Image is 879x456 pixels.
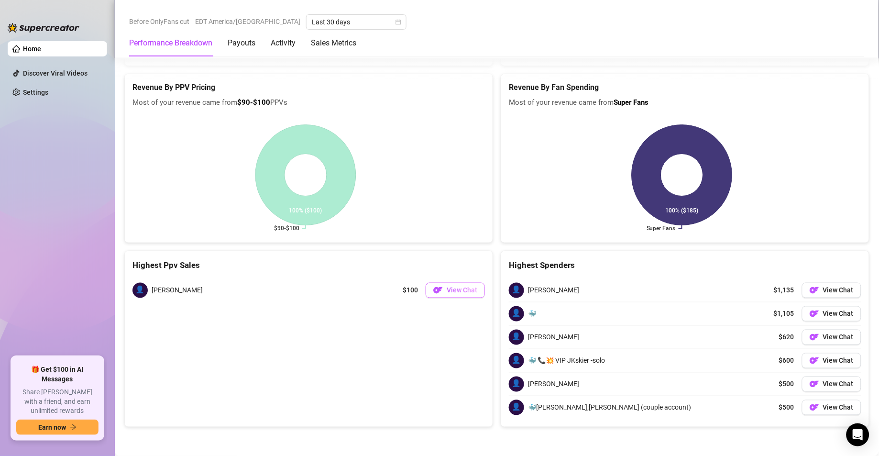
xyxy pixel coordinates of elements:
img: OF [810,286,819,295]
text: Super Fans [647,225,676,232]
span: $1,135 [774,285,794,296]
span: 👤 [509,377,524,392]
button: OFView Chat [802,283,861,298]
span: View Chat [823,404,854,412]
span: View Chat [447,287,477,294]
h5: Revenue By PPV Pricing [132,82,485,93]
img: OF [810,309,819,319]
img: OF [810,356,819,366]
span: $620 [779,332,794,343]
span: View Chat [823,357,854,365]
span: Most of your revenue came from [509,97,861,109]
span: Last 30 days [312,15,401,29]
button: OFView Chat [802,330,861,345]
span: 👤 [509,353,524,368]
img: OF [433,286,443,295]
span: 🐳[PERSON_NAME];[PERSON_NAME] (couple account) [528,402,692,413]
b: Super Fans [614,98,649,107]
span: [PERSON_NAME] [528,285,579,296]
div: Highest Ppv Sales [132,259,485,272]
img: OF [810,403,819,412]
button: OFView Chat [802,306,861,322]
text: $90-$100 [274,225,299,232]
div: Highest Spenders [509,259,861,272]
span: 🐳 📞💥 VIP JKskier -solo [528,356,605,366]
span: 🎁 Get $100 in AI Messages [16,365,99,384]
img: logo-BBDzfeDw.svg [8,23,79,33]
span: View Chat [823,287,854,294]
h5: Revenue By Fan Spending [509,82,861,93]
span: 👤 [509,400,524,415]
span: View Chat [823,334,854,341]
span: EDT America/[GEOGRAPHIC_DATA] [195,14,300,29]
span: calendar [396,19,401,25]
button: OFView Chat [802,353,861,368]
div: Sales Metrics [311,37,356,49]
button: OFView Chat [802,400,861,415]
b: $90-$100 [237,98,270,107]
div: Performance Breakdown [129,37,212,49]
span: $600 [779,356,794,366]
div: Open Intercom Messenger [846,423,869,446]
a: Home [23,45,41,53]
span: $500 [779,379,794,389]
a: Discover Viral Videos [23,69,88,77]
img: OF [810,333,819,342]
span: View Chat [823,310,854,318]
span: [PERSON_NAME] [528,332,579,343]
span: 👤 [509,283,524,298]
button: OFView Chat [426,283,485,298]
span: 👤 [509,306,524,322]
div: Activity [271,37,296,49]
img: OF [810,379,819,389]
span: arrow-right [70,424,77,431]
span: Most of your revenue came from PPVs [132,97,485,109]
span: 👤 [509,330,524,345]
span: $1,105 [774,309,794,319]
a: Settings [23,89,48,96]
span: [PERSON_NAME] [528,379,579,389]
span: $500 [779,402,794,413]
span: [PERSON_NAME] [152,285,203,296]
span: Before OnlyFans cut [129,14,189,29]
button: Earn nowarrow-right [16,420,99,435]
button: OFView Chat [802,377,861,392]
span: 👤 [132,283,148,298]
span: Share [PERSON_NAME] with a friend, and earn unlimited rewards [16,388,99,416]
span: $100 [403,285,418,296]
span: Earn now [38,423,66,431]
span: View Chat [823,380,854,388]
div: Payouts [228,37,255,49]
span: 🐳 [528,309,536,319]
